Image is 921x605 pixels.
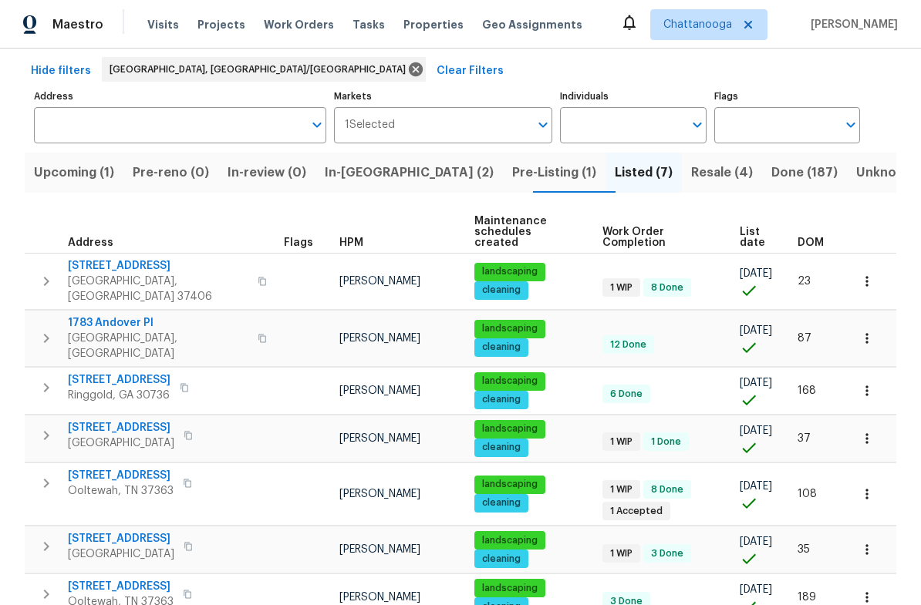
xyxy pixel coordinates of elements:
span: DOM [798,237,824,248]
span: landscaping [476,375,544,388]
span: 1 Done [645,435,687,449]
span: cleaning [476,341,527,354]
button: Open [687,114,708,136]
span: [DATE] [740,325,772,336]
button: Open [532,114,554,136]
span: 1 WIP [604,483,639,496]
span: In-review (0) [228,162,306,183]
span: [DATE] [740,584,772,595]
span: 1 WIP [604,435,639,449]
span: 3 Done [645,547,690,560]
span: Work Orders [264,17,334,32]
span: [GEOGRAPHIC_DATA] [68,546,174,562]
span: [PERSON_NAME] [339,489,420,499]
span: Address [68,237,113,248]
span: 1 Selected [345,119,395,132]
span: Ooltewah, TN 37363 [68,483,174,499]
span: Resale (4) [691,162,753,183]
span: cleaning [476,284,527,297]
span: List date [740,227,771,248]
span: landscaping [476,265,544,278]
span: 189 [798,592,816,603]
span: [STREET_ADDRESS] [68,420,174,435]
span: 168 [798,385,816,396]
span: Ringgold, GA 30736 [68,388,170,403]
label: Markets [334,92,553,101]
span: [GEOGRAPHIC_DATA], [GEOGRAPHIC_DATA]/[GEOGRAPHIC_DATA] [110,62,412,77]
button: Hide filters [25,57,97,86]
span: [GEOGRAPHIC_DATA] [68,435,174,451]
span: cleaning [476,393,527,406]
span: [DATE] [740,536,772,547]
span: 87 [798,333,811,344]
span: 8 Done [645,483,690,496]
span: 1783 Andover Pl [68,315,248,331]
span: [STREET_ADDRESS] [68,531,174,546]
span: Geo Assignments [482,17,582,32]
span: Flags [284,237,313,248]
span: Projects [197,17,245,32]
span: landscaping [476,422,544,435]
span: Done (187) [771,162,838,183]
span: [PERSON_NAME] [339,544,420,555]
span: [PERSON_NAME] [339,433,420,444]
label: Flags [714,92,860,101]
span: landscaping [476,582,544,595]
span: [DATE] [740,268,772,279]
span: 23 [798,276,811,287]
span: cleaning [476,553,527,566]
span: Work Order Completion [602,227,714,248]
span: 6 Done [604,388,649,401]
span: Maintenance schedules created [474,216,576,248]
span: Chattanooga [663,17,732,32]
span: 8 Done [645,281,690,294]
span: [DATE] [740,425,772,436]
span: cleaning [476,441,527,454]
span: In-[GEOGRAPHIC_DATA] (2) [325,162,494,183]
span: [GEOGRAPHIC_DATA], [GEOGRAPHIC_DATA] 37406 [68,274,248,304]
span: Pre-reno (0) [133,162,209,183]
span: 1 Accepted [604,505,669,518]
span: Clear Filters [437,62,504,81]
span: [STREET_ADDRESS] [68,468,174,483]
span: [PERSON_NAME] [339,592,420,603]
span: Pre-Listing (1) [512,162,596,183]
span: Properties [403,17,464,32]
span: Listed (7) [615,162,673,183]
span: Upcoming (1) [34,162,114,183]
span: Hide filters [31,62,91,81]
span: Visits [147,17,179,32]
span: [STREET_ADDRESS] [68,372,170,388]
span: Tasks [353,19,385,30]
span: [STREET_ADDRESS] [68,258,248,274]
span: [PERSON_NAME] [339,333,420,344]
div: [GEOGRAPHIC_DATA], [GEOGRAPHIC_DATA]/[GEOGRAPHIC_DATA] [102,57,426,82]
span: 35 [798,544,810,555]
span: 37 [798,433,811,444]
span: [PERSON_NAME] [805,17,898,32]
span: HPM [339,237,363,248]
span: 12 Done [604,338,653,351]
span: [PERSON_NAME] [339,276,420,287]
span: 1 WIP [604,547,639,560]
span: [GEOGRAPHIC_DATA], [GEOGRAPHIC_DATA] [68,331,248,361]
span: 108 [798,489,817,499]
span: [STREET_ADDRESS] [68,579,174,594]
span: landscaping [476,534,544,547]
span: Maestro [52,17,103,32]
span: [DATE] [740,481,772,492]
span: 1 WIP [604,281,639,294]
span: [PERSON_NAME] [339,385,420,396]
button: Open [306,114,328,136]
span: landscaping [476,322,544,335]
label: Individuals [560,92,706,101]
span: [DATE] [740,378,772,388]
label: Address [34,92,326,101]
span: landscaping [476,478,544,491]
button: Clear Filters [430,57,510,86]
button: Open [840,114,862,136]
span: cleaning [476,496,527,509]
